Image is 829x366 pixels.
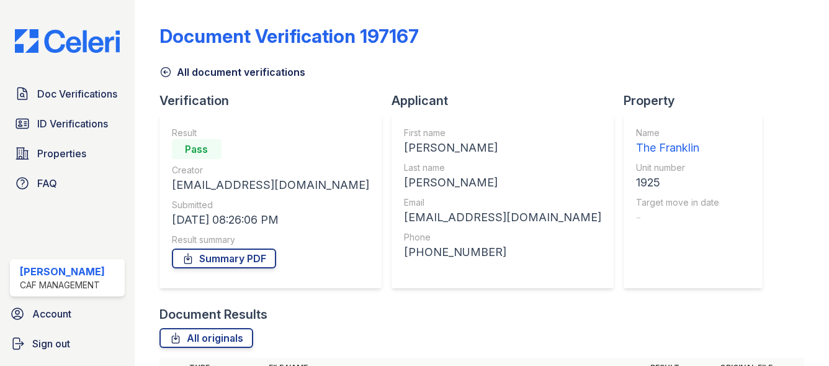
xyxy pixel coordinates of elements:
[404,244,601,261] div: [PHONE_NUMBER]
[172,249,276,268] a: Summary PDF
[10,141,125,166] a: Properties
[37,146,86,161] span: Properties
[636,196,719,209] div: Target move in date
[20,279,105,291] div: CAF Management
[172,234,369,246] div: Result summary
[404,196,601,209] div: Email
[32,336,70,351] span: Sign out
[10,81,125,106] a: Doc Verifications
[404,127,601,139] div: First name
[636,174,719,191] div: 1925
[404,139,601,157] div: [PERSON_NAME]
[10,111,125,136] a: ID Verifications
[37,116,108,131] span: ID Verifications
[20,264,105,279] div: [PERSON_NAME]
[10,171,125,196] a: FAQ
[404,162,601,174] div: Last name
[5,301,130,326] a: Account
[392,92,624,109] div: Applicant
[159,306,267,323] div: Document Results
[636,162,719,174] div: Unit number
[172,199,369,211] div: Submitted
[37,176,57,191] span: FAQ
[159,65,305,80] a: All document verifications
[404,231,601,244] div: Phone
[636,209,719,226] div: -
[159,25,419,47] div: Document Verification 197167
[37,86,117,101] span: Doc Verifications
[172,176,369,194] div: [EMAIL_ADDRESS][DOMAIN_NAME]
[636,127,719,157] a: Name The Franklin
[5,29,130,53] img: CE_Logo_Blue-a8612792a0a2168367f1c8372b55b34899dd931a85d93a1a3d3e32e68fde9ad4.png
[5,331,130,356] a: Sign out
[636,127,719,139] div: Name
[404,174,601,191] div: [PERSON_NAME]
[159,328,253,348] a: All originals
[172,139,222,159] div: Pass
[172,164,369,176] div: Creator
[172,211,369,229] div: [DATE] 08:26:06 PM
[32,306,71,321] span: Account
[172,127,369,139] div: Result
[159,92,392,109] div: Verification
[624,92,773,109] div: Property
[404,209,601,226] div: [EMAIL_ADDRESS][DOMAIN_NAME]
[636,139,719,157] div: The Franklin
